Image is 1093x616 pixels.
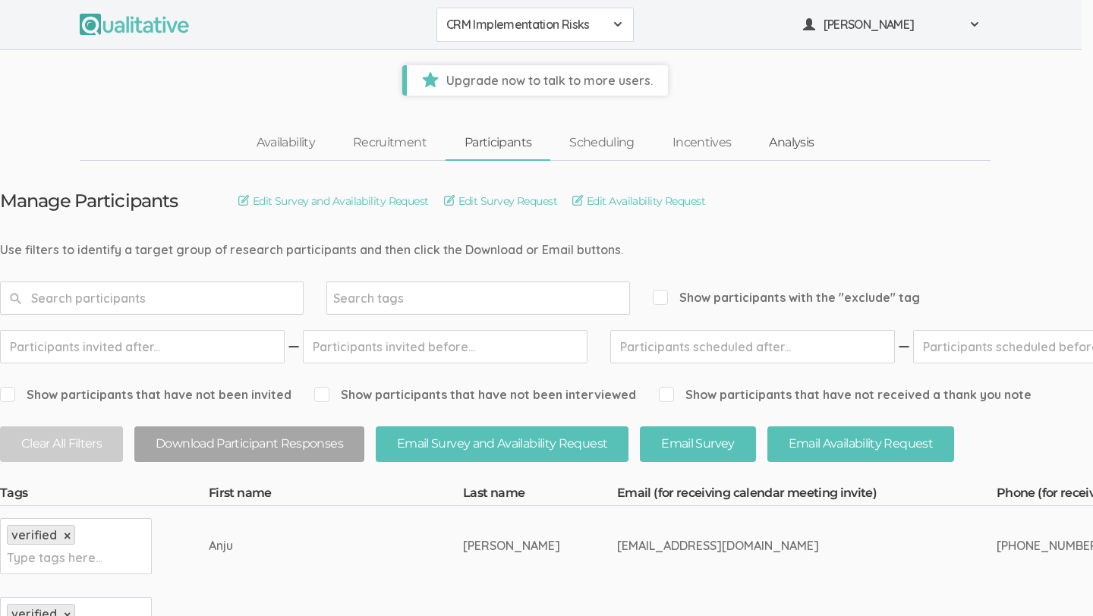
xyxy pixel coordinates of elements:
[617,485,997,506] th: Email (for receiving calendar meeting invite)
[11,527,57,542] span: verified
[446,16,604,33] span: CRM Implementation Risks
[286,330,301,363] img: dash.svg
[134,426,364,462] button: Download Participant Responses
[334,127,446,159] a: Recruitment
[209,537,406,555] div: Anju
[610,330,895,363] input: Participants scheduled after...
[617,537,940,555] div: [EMAIL_ADDRESS][DOMAIN_NAME]
[463,537,560,555] div: [PERSON_NAME]
[550,127,654,159] a: Scheduling
[463,485,617,506] th: Last name
[896,330,912,363] img: dash.svg
[402,65,668,96] a: Upgrade now to talk to more users.
[80,14,189,35] img: Qualitative
[314,386,636,404] span: Show participants that have not been interviewed
[333,288,428,308] input: Search tags
[64,530,71,542] a: ×
[238,127,334,159] a: Availability
[209,485,463,506] th: First name
[1017,543,1093,616] iframe: Chat Widget
[659,386,1032,404] span: Show participants that have not received a thank you note
[654,127,751,159] a: Incentives
[238,193,429,209] a: Edit Survey and Availability Request
[750,127,833,159] a: Analysis
[793,8,991,42] button: [PERSON_NAME]
[572,193,705,209] a: Edit Availability Request
[767,426,954,462] button: Email Availability Request
[640,426,755,462] button: Email Survey
[436,8,634,42] button: CRM Implementation Risks
[824,16,960,33] span: [PERSON_NAME]
[444,193,557,209] a: Edit Survey Request
[407,65,668,96] span: Upgrade now to talk to more users.
[303,330,587,363] input: Participants invited before...
[7,548,102,567] input: Type tags here...
[653,289,920,306] span: Show participants with the "exclude" tag
[376,426,628,462] button: Email Survey and Availability Request
[446,127,550,159] a: Participants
